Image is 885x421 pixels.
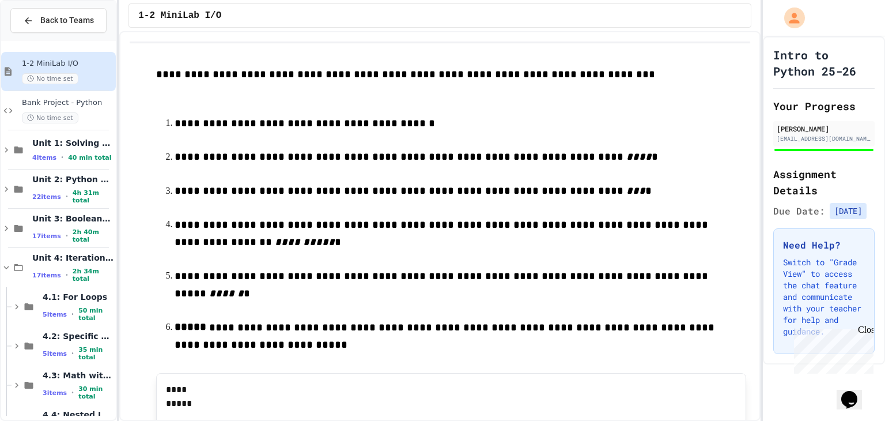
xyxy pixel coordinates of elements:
[43,409,114,420] span: 4.4: Nested Loops
[837,375,873,409] iframe: chat widget
[5,5,80,73] div: Chat with us now!Close
[40,14,94,27] span: Back to Teams
[66,231,68,240] span: •
[66,270,68,280] span: •
[22,73,78,84] span: No time set
[22,59,114,69] span: 1-2 MiniLab I/O
[32,253,114,263] span: Unit 4: Iteration and Random Numbers
[789,325,873,374] iframe: chat widget
[66,192,68,201] span: •
[43,370,114,381] span: 4.3: Math with Loops
[43,389,67,397] span: 3 items
[22,98,114,108] span: Bank Project - Python
[32,138,114,148] span: Unit 1: Solving Problems in Computer Science
[773,47,875,79] h1: Intro to Python 25-26
[783,257,865,337] p: Switch to "Grade View" to access the chat feature and communicate with your teacher for help and ...
[830,203,867,219] span: [DATE]
[22,112,78,123] span: No time set
[43,331,114,341] span: 4.2: Specific Ranges
[138,9,221,22] span: 1-2 MiniLab I/O
[71,310,74,319] span: •
[32,213,114,224] span: Unit 3: Booleans and Conditionals
[777,134,871,143] div: [EMAIL_ADDRESS][DOMAIN_NAME]
[777,123,871,134] div: [PERSON_NAME]
[73,268,114,283] span: 2h 34m total
[73,189,114,204] span: 4h 31m total
[10,8,107,33] button: Back to Teams
[783,238,865,252] h3: Need Help?
[32,154,56,161] span: 4 items
[43,350,67,358] span: 5 items
[772,5,808,31] div: My Account
[32,193,61,201] span: 22 items
[61,153,63,162] span: •
[773,98,875,114] h2: Your Progress
[32,174,114,185] span: Unit 2: Python Fundamentals
[73,228,114,243] span: 2h 40m total
[773,166,875,198] h2: Assignment Details
[78,307,114,322] span: 50 min total
[32,272,61,279] span: 17 items
[71,349,74,358] span: •
[71,388,74,397] span: •
[43,311,67,318] span: 5 items
[78,346,114,361] span: 35 min total
[68,154,111,161] span: 40 min total
[43,292,114,302] span: 4.1: For Loops
[32,232,61,240] span: 17 items
[773,204,825,218] span: Due Date:
[78,385,114,400] span: 30 min total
